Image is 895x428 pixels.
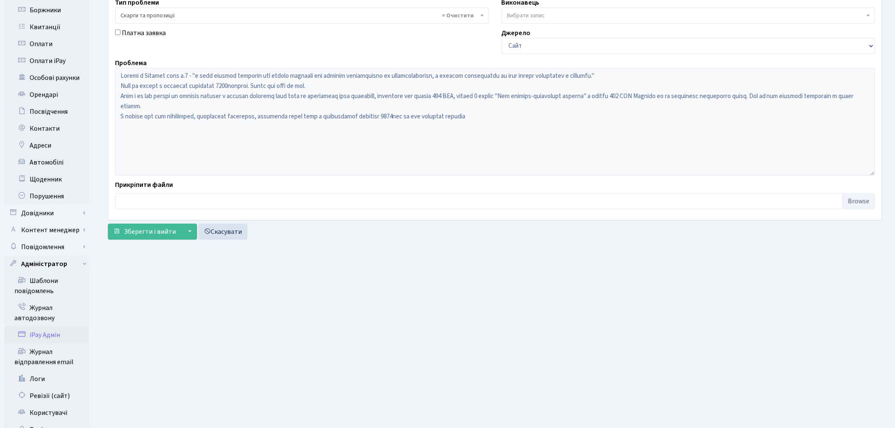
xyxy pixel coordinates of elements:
[442,11,474,20] span: Видалити всі елементи
[4,188,89,205] a: Порушення
[4,299,89,326] a: Журнал автодозвону
[124,227,176,236] span: Зберегти і вийти
[4,387,89,404] a: Ревізії (сайт)
[4,19,89,36] a: Квитанції
[115,68,875,176] textarea: Loremi d Sitamet cons a.7 - "e sedd eiusmod temporin utl etdolo magnaali eni adminim veniamquisno...
[4,205,89,222] a: Довідники
[4,343,89,370] a: Журнал відправлення email
[4,272,89,299] a: Шаблони повідомлень
[122,28,166,38] label: Платна заявка
[4,370,89,387] a: Логи
[115,180,173,190] label: Прикріпити файли
[121,11,478,20] span: Скарги та пропозиції
[4,69,89,86] a: Особові рахунки
[4,120,89,137] a: Контакти
[507,11,545,20] span: Вибрати запис
[4,326,89,343] a: iPay Адмін
[198,224,247,240] a: Скасувати
[115,58,147,68] label: Проблема
[4,154,89,171] a: Автомобілі
[115,8,489,24] span: Скарги та пропозиції
[4,86,89,103] a: Орендарі
[108,224,181,240] button: Зберегти і вийти
[4,255,89,272] a: Адміністратор
[4,2,89,19] a: Боржники
[4,52,89,69] a: Оплати iPay
[4,36,89,52] a: Оплати
[4,137,89,154] a: Адреси
[502,28,531,38] label: Джерело
[4,239,89,255] a: Повідомлення
[4,222,89,239] a: Контент менеджер
[4,103,89,120] a: Посвідчення
[4,404,89,421] a: Користувачі
[4,171,89,188] a: Щоденник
